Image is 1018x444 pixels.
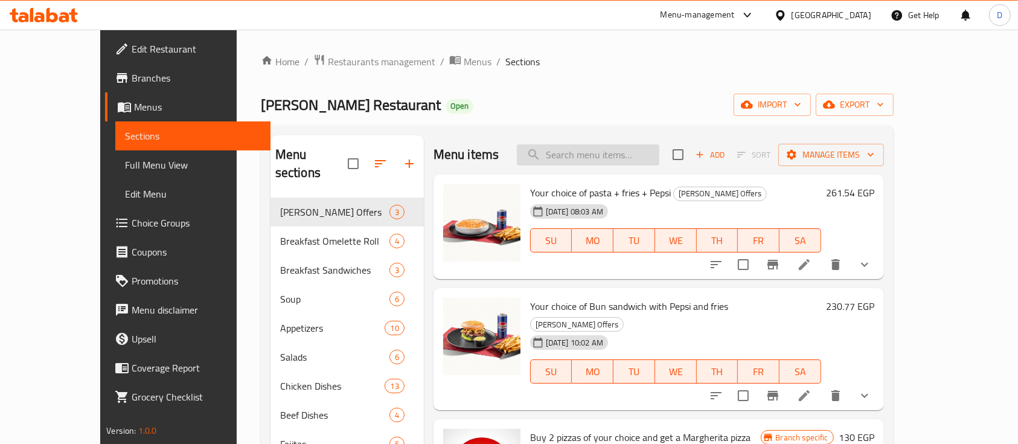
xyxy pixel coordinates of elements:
a: Home [261,54,299,69]
h2: Menu items [434,146,499,164]
span: Add item [691,146,729,164]
button: TU [613,359,655,384]
a: Edit menu item [797,257,812,272]
span: Sections [505,54,540,69]
div: Breakfast Sandwiches [280,263,389,277]
nav: breadcrumb [261,54,894,69]
span: Your choice of pasta + fries + Pepsi [530,184,671,202]
span: Sort sections [366,149,395,178]
div: Chicken Dishes13 [271,372,424,401]
a: Edit Restaurant [105,34,271,63]
div: Soup6 [271,285,424,314]
button: Manage items [778,144,884,166]
span: Select all sections [341,151,366,176]
span: [DATE] 10:02 AM [541,337,608,349]
div: Breakfast Omelette Roll4 [271,227,424,256]
span: Menu disclaimer [132,303,261,317]
a: Coverage Report [105,353,271,382]
button: Add section [395,149,424,178]
a: Choice Groups [105,208,271,237]
h6: 261.54 EGP [826,184,874,201]
span: D [997,8,1002,22]
span: Soup [280,292,389,306]
span: Choice Groups [132,216,261,230]
svg: Show Choices [857,257,872,272]
span: MO [577,232,609,249]
div: items [389,234,405,248]
span: 10 [385,323,403,334]
span: FR [743,363,775,381]
span: Promotions [132,274,261,288]
span: Manage items [788,147,874,162]
a: Full Menu View [115,150,271,179]
span: Salads [280,350,389,364]
div: items [389,292,405,306]
a: Edit Menu [115,179,271,208]
button: TH [697,359,738,384]
span: Edit Restaurant [132,42,261,56]
span: 3 [390,265,404,276]
div: Appetizers10 [271,314,424,343]
img: Your choice of Bun sandwich with Pepsi and fries [443,298,520,375]
div: items [389,350,405,364]
span: Full Menu View [125,158,261,172]
button: Branch-specific-item [758,250,787,279]
span: [PERSON_NAME] Offers [280,205,389,219]
span: Beef Dishes [280,408,389,422]
button: WE [655,228,697,253]
button: SA [780,359,821,384]
button: delete [821,250,850,279]
a: Menus [449,54,491,69]
span: Branches [132,71,261,85]
span: [PERSON_NAME] Offers [674,187,766,201]
span: Upsell [132,332,261,346]
button: SU [530,359,572,384]
span: 13 [385,381,403,392]
span: TH [702,363,734,381]
h6: 230.77 EGP [826,298,874,315]
button: FR [738,359,780,384]
button: export [816,94,894,116]
span: Menus [134,100,261,114]
div: items [389,205,405,219]
span: 6 [390,352,404,363]
span: 6 [390,294,404,305]
div: Menu-management [661,8,735,22]
button: FR [738,228,780,253]
button: TU [613,228,655,253]
button: MO [572,359,613,384]
span: Breakfast Omelette Roll [280,234,389,248]
span: Appetizers [280,321,385,335]
button: sort-choices [702,250,731,279]
span: export [825,97,884,112]
button: sort-choices [702,381,731,410]
div: Salads6 [271,343,424,372]
div: Oliver Offers [530,317,624,332]
span: Menus [464,54,491,69]
span: Add [694,148,726,162]
input: search [517,144,659,166]
button: show more [850,381,879,410]
li: / [440,54,444,69]
img: Your choice of pasta + fries + Pepsi [443,184,520,262]
span: Version: [106,423,136,439]
span: Select section [665,142,691,167]
button: WE [655,359,697,384]
span: Chicken Dishes [280,379,385,393]
span: Select to update [731,252,756,277]
span: FR [743,232,775,249]
a: Restaurants management [313,54,435,69]
a: Edit menu item [797,388,812,403]
span: TU [618,363,650,381]
span: Coverage Report [132,361,261,375]
div: Beef Dishes4 [271,401,424,430]
button: TH [697,228,738,253]
span: 4 [390,410,404,421]
a: Coupons [105,237,271,266]
span: import [743,97,801,112]
button: import [734,94,811,116]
